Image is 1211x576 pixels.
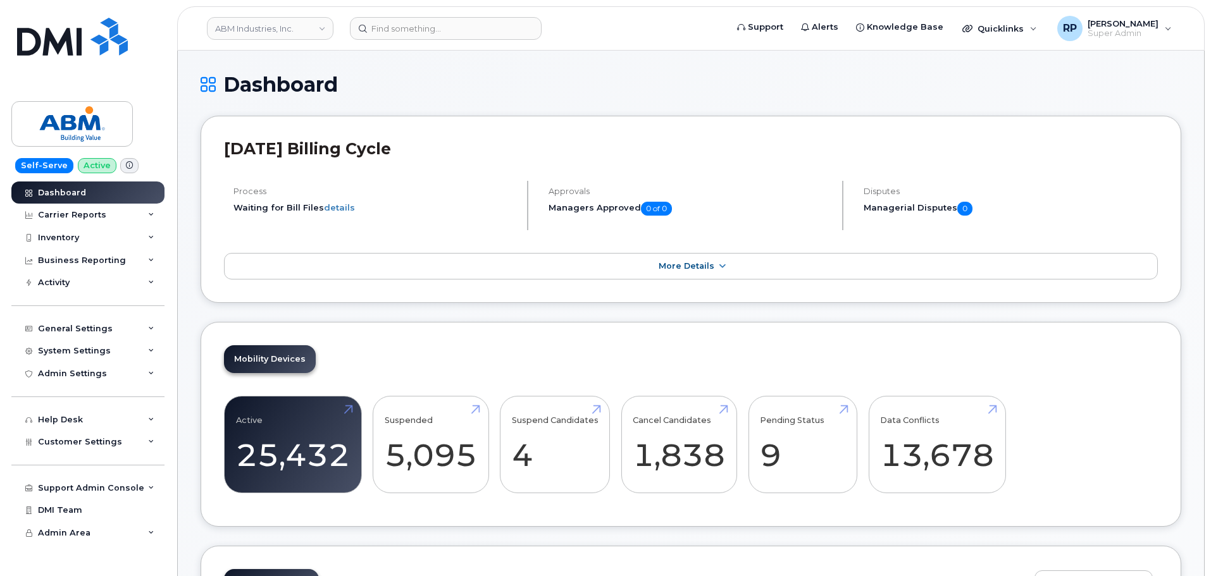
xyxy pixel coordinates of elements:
[224,139,1158,158] h2: [DATE] Billing Cycle
[864,202,1158,216] h5: Managerial Disputes
[549,187,831,196] h4: Approvals
[236,403,350,486] a: Active 25,432
[633,403,725,486] a: Cancel Candidates 1,838
[760,403,845,486] a: Pending Status 9
[385,403,477,486] a: Suspended 5,095
[224,345,316,373] a: Mobility Devices
[324,202,355,212] a: details
[233,187,516,196] h4: Process
[880,403,994,486] a: Data Conflicts 13,678
[641,202,672,216] span: 0 of 0
[201,73,1181,95] h1: Dashboard
[233,202,516,214] li: Waiting for Bill Files
[957,202,972,216] span: 0
[659,261,714,271] span: More Details
[549,202,831,216] h5: Managers Approved
[512,403,599,486] a: Suspend Candidates 4
[864,187,1158,196] h4: Disputes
